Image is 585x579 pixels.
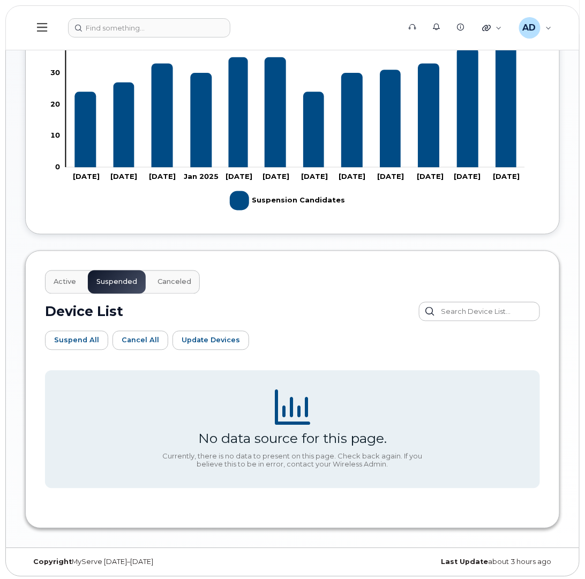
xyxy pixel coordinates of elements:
[475,17,509,39] div: Quicklinks
[45,304,123,320] h2: Device List
[54,335,99,345] span: Suspend All
[419,302,540,321] input: Search Device List...
[339,172,365,181] tspan: [DATE]
[68,18,230,37] input: Find something...
[512,17,559,39] div: Allan Dumapal
[112,331,168,350] button: Cancel All
[50,100,60,108] tspan: 20
[417,172,444,181] tspan: [DATE]
[454,172,481,181] tspan: [DATE]
[149,172,176,181] tspan: [DATE]
[198,431,387,447] div: No data source for this page.
[33,558,72,566] strong: Copyright
[157,278,191,287] span: Canceled
[50,131,60,140] tspan: 10
[182,335,240,345] span: Update Devices
[292,558,560,567] div: about 3 hours ago
[122,335,159,345] span: Cancel All
[493,172,520,181] tspan: [DATE]
[50,68,60,77] tspan: 30
[45,331,108,350] button: Suspend All
[184,172,219,181] tspan: Jan 2025
[378,172,404,181] tspan: [DATE]
[111,172,138,181] tspan: [DATE]
[54,278,76,287] span: Active
[75,10,517,168] g: Suspension Candidates
[226,172,252,181] tspan: [DATE]
[230,187,345,215] g: Legend
[172,331,249,350] button: Update Devices
[262,172,289,181] tspan: [DATE]
[159,453,426,469] div: Currently, there is no data to present on this page. Check back again. If you believe this to be ...
[230,187,345,215] g: Suspension Candidates
[73,172,100,181] tspan: [DATE]
[55,163,60,171] tspan: 0
[441,558,488,566] strong: Last Update
[25,558,292,567] div: MyServe [DATE]–[DATE]
[523,21,536,34] span: AD
[301,172,328,181] tspan: [DATE]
